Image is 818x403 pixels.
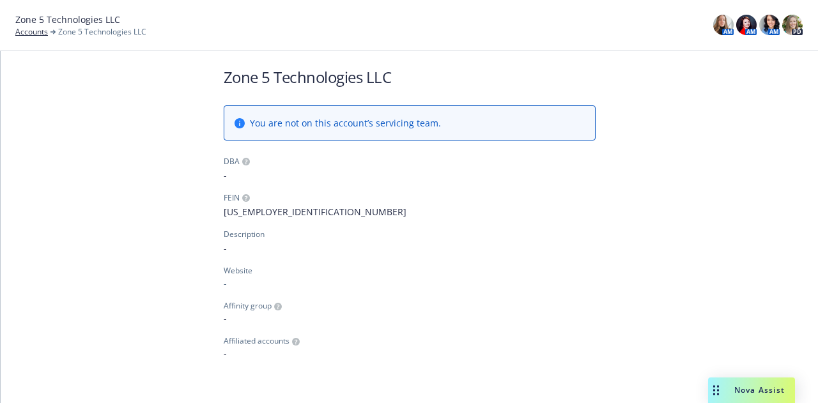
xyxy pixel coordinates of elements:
div: Description [224,229,265,240]
span: Affiliated accounts [224,335,289,347]
div: - [224,277,596,290]
span: You are not on this account’s servicing team. [250,116,441,130]
span: - [224,241,596,255]
span: - [224,312,596,325]
h1: Zone 5 Technologies LLC [224,66,596,87]
span: [US_EMPLOYER_IDENTIFICATION_NUMBER] [224,205,596,218]
span: Zone 5 Technologies LLC [58,26,146,38]
img: photo [782,15,803,35]
span: Nova Assist [734,384,785,395]
span: Zone 5 Technologies LLC [15,13,120,26]
div: DBA [224,156,240,167]
div: Drag to move [708,377,724,403]
span: - [224,347,596,360]
span: - [224,169,596,182]
div: Website [224,265,596,277]
img: photo [759,15,780,35]
span: Affinity group [224,300,272,312]
button: Nova Assist [708,377,795,403]
img: photo [713,15,734,35]
img: photo [736,15,757,35]
a: Accounts [15,26,48,38]
div: FEIN [224,192,240,204]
